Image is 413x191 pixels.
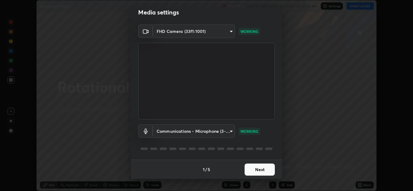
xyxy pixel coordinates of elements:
h4: / [205,166,207,173]
h4: 5 [208,166,210,173]
h4: 1 [203,166,205,173]
button: Next [245,164,275,176]
p: WORKING [240,129,258,134]
p: WORKING [240,29,258,34]
div: FHD Camera (33f1:1001) [153,124,235,138]
h2: Media settings [138,8,179,16]
div: FHD Camera (33f1:1001) [153,24,235,38]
